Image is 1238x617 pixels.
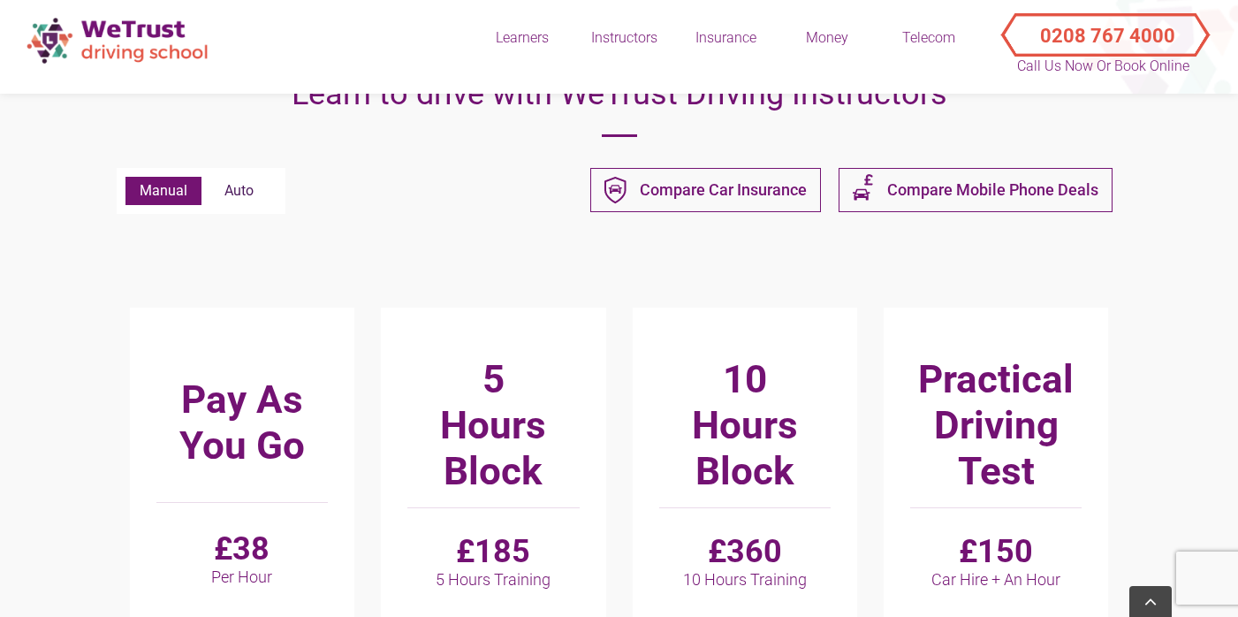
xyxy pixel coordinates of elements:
span: Compare Car Insurance [640,179,807,201]
span: Compare Mobile Phone Deals [887,179,1098,201]
span: Per Hour [156,567,328,586]
label: Auto [201,177,277,205]
label: Manual [125,177,201,205]
span: 10 Hours Training [659,570,831,589]
h4: £360 [659,533,831,589]
h4: £150 [910,533,1082,589]
h3: Pay As You Go [156,356,328,489]
img: PURPLE-Group-47 [853,170,874,210]
a: Call Us Now or Book Online 0208 767 4000 [986,9,1220,44]
div: Learners [478,28,566,48]
a: Group 43 Compare Car Insurance [590,168,821,212]
div: Money [783,28,871,48]
h3: 10 Hours Block [659,356,831,494]
h4: £185 [407,533,579,589]
img: Group 43 [604,177,627,204]
h3: Practical Driving Test [910,356,1082,494]
div: Insurance [681,28,770,48]
button: Call Us Now or Book Online [1008,9,1198,44]
h3: 5 Hours Block [407,356,579,494]
img: wetrust-ds-logo.png [18,9,221,72]
a: PURPLE-Group-47 Compare Mobile Phone Deals [839,168,1113,212]
p: Call Us Now or Book Online [1015,56,1192,77]
span: 5 Hours Training [407,570,579,589]
h4: £38 [156,530,328,586]
div: Telecom [885,28,973,48]
div: Instructors [580,28,668,48]
span: Car Hire + An Hour [910,570,1082,589]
